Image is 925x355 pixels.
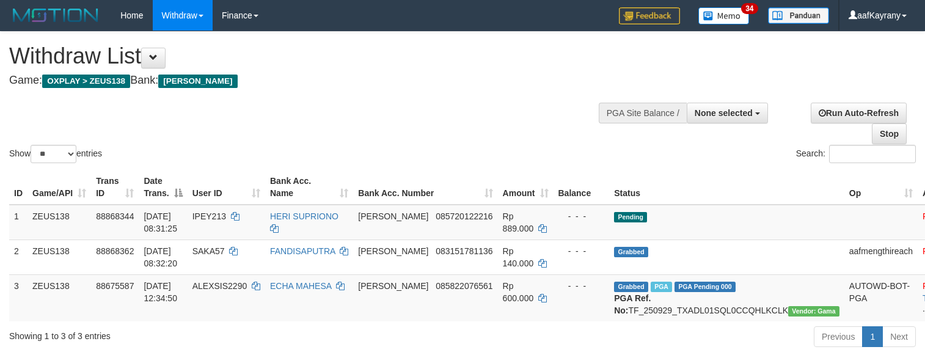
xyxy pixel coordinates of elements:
span: [DATE] 08:31:25 [144,211,177,233]
span: Grabbed [614,247,648,257]
span: 88868362 [96,246,134,256]
div: - - - [558,245,605,257]
span: PGA Pending [675,282,736,292]
b: PGA Ref. No: [614,293,651,315]
span: Vendor URL: https://trx31.1velocity.biz [788,306,839,317]
span: OXPLAY > ZEUS138 [42,75,130,88]
th: Amount: activate to sort column ascending [498,170,554,205]
span: 34 [741,3,758,14]
th: Date Trans.: activate to sort column descending [139,170,187,205]
span: Copy 085822076561 to clipboard [436,281,492,291]
td: ZEUS138 [27,274,91,321]
a: 1 [862,326,883,347]
select: Showentries [31,145,76,163]
span: 88868344 [96,211,134,221]
span: [PERSON_NAME] [158,75,237,88]
input: Search: [829,145,916,163]
td: ZEUS138 [27,205,91,240]
img: Feedback.jpg [619,7,680,24]
span: Rp 140.000 [503,246,534,268]
td: AUTOWD-BOT-PGA [844,274,918,321]
th: User ID: activate to sort column ascending [188,170,265,205]
th: Balance [554,170,610,205]
th: Game/API: activate to sort column ascending [27,170,91,205]
th: Trans ID: activate to sort column ascending [91,170,139,205]
span: [DATE] 12:34:50 [144,281,177,303]
span: Copy 085720122216 to clipboard [436,211,492,221]
a: Run Auto-Refresh [811,103,907,123]
td: TF_250929_TXADL01SQL0CCQHLKCLK [609,274,844,321]
td: ZEUS138 [27,240,91,274]
div: - - - [558,280,605,292]
a: Next [882,326,916,347]
span: Copy 083151781136 to clipboard [436,246,492,256]
span: ALEXSIS2290 [192,281,247,291]
img: panduan.png [768,7,829,24]
span: [PERSON_NAME] [358,211,428,221]
label: Search: [796,145,916,163]
a: HERI SUPRIONO [270,211,338,221]
a: FANDISAPUTRA [270,246,335,256]
div: Showing 1 to 3 of 3 entries [9,325,376,342]
h1: Withdraw List [9,44,604,68]
span: SAKA57 [192,246,225,256]
div: - - - [558,210,605,222]
span: Pending [614,212,647,222]
span: Rp 600.000 [503,281,534,303]
th: Status [609,170,844,205]
span: Marked by aafpengsreynich [651,282,672,292]
span: Grabbed [614,282,648,292]
th: Op: activate to sort column ascending [844,170,918,205]
span: 88675587 [96,281,134,291]
span: [DATE] 08:32:20 [144,246,177,268]
button: None selected [687,103,768,123]
div: PGA Site Balance / [599,103,687,123]
span: [PERSON_NAME] [358,281,428,291]
span: [PERSON_NAME] [358,246,428,256]
td: aafmengthireach [844,240,918,274]
td: 1 [9,205,27,240]
td: 3 [9,274,27,321]
label: Show entries [9,145,102,163]
h4: Game: Bank: [9,75,604,87]
a: Stop [872,123,907,144]
td: 2 [9,240,27,274]
img: Button%20Memo.svg [698,7,750,24]
th: Bank Acc. Number: activate to sort column ascending [353,170,497,205]
th: ID [9,170,27,205]
a: Previous [814,326,863,347]
th: Bank Acc. Name: activate to sort column ascending [265,170,353,205]
span: None selected [695,108,753,118]
span: IPEY213 [192,211,226,221]
span: Rp 889.000 [503,211,534,233]
a: ECHA MAHESA [270,281,331,291]
img: MOTION_logo.png [9,6,102,24]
